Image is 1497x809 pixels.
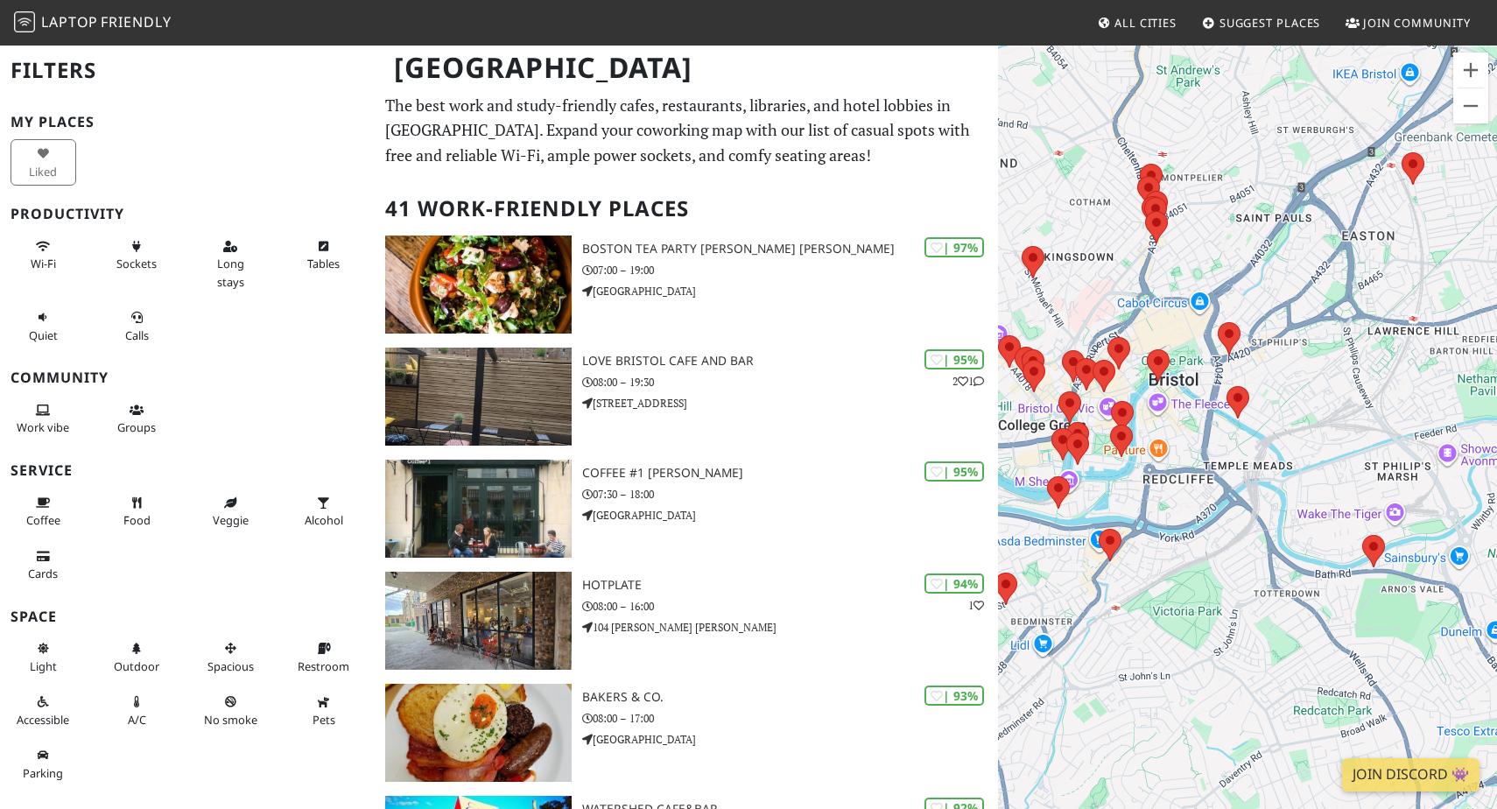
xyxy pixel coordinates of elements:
[11,303,76,349] button: Quiet
[104,634,170,680] button: Outdoor
[11,462,364,479] h3: Service
[30,658,57,674] span: Natural light
[582,507,998,524] p: [GEOGRAPHIC_DATA]
[1453,53,1488,88] button: Zoom in
[924,573,984,594] div: | 94%
[11,634,76,680] button: Light
[11,687,76,734] button: Accessible
[11,741,76,787] button: Parking
[1339,7,1478,39] a: Join Community
[104,303,170,349] button: Calls
[292,634,357,680] button: Restroom
[1114,15,1177,31] span: All Cities
[11,369,364,386] h3: Community
[385,684,573,782] img: Bakers & Co.
[198,634,264,680] button: Spacious
[298,658,349,674] span: Restroom
[1453,88,1488,123] button: Zoom out
[128,712,146,728] span: Air conditioned
[582,690,998,705] h3: Bakers & Co.
[385,348,573,446] img: Love bristol cafe and bar
[14,11,35,32] img: LaptopFriendly
[11,206,364,222] h3: Productivity
[582,242,998,257] h3: Boston Tea Party [PERSON_NAME] [PERSON_NAME]
[1195,7,1328,39] a: Suggest Places
[198,232,264,296] button: Long stays
[125,327,149,343] span: Video/audio calls
[104,489,170,535] button: Food
[117,419,156,435] span: Group tables
[104,687,170,734] button: A/C
[213,512,249,528] span: Veggie
[582,283,998,299] p: [GEOGRAPHIC_DATA]
[26,512,60,528] span: Coffee
[375,460,999,558] a: Coffee #1 Clifton | 95% Coffee #1 [PERSON_NAME] 07:30 – 18:00 [GEOGRAPHIC_DATA]
[1090,7,1184,39] a: All Cities
[375,236,999,334] a: Boston Tea Party Stokes Croft | 97% Boston Tea Party [PERSON_NAME] [PERSON_NAME] 07:00 – 19:00 [G...
[380,44,995,92] h1: [GEOGRAPHIC_DATA]
[292,489,357,535] button: Alcohol
[968,597,984,614] p: 1
[217,256,244,289] span: Long stays
[385,236,573,334] img: Boston Tea Party Stokes Croft
[1363,15,1471,31] span: Join Community
[924,686,984,706] div: | 93%
[385,460,573,558] img: Coffee #1 Clifton
[104,396,170,442] button: Groups
[204,712,257,728] span: Smoke free
[924,461,984,482] div: | 95%
[17,419,69,435] span: People working
[924,349,984,369] div: | 95%
[11,489,76,535] button: Coffee
[207,658,254,674] span: Spacious
[101,12,171,32] span: Friendly
[375,572,999,670] a: Hotplate | 94% 1 Hotplate 08:00 – 16:00 104 [PERSON_NAME] [PERSON_NAME]
[385,182,988,236] h2: 41 Work-Friendly Places
[198,489,264,535] button: Veggie
[41,12,98,32] span: Laptop
[29,327,58,343] span: Quiet
[582,578,998,593] h3: Hotplate
[924,237,984,257] div: | 97%
[582,710,998,727] p: 08:00 – 17:00
[582,395,998,412] p: [STREET_ADDRESS]
[582,354,998,369] h3: Love bristol cafe and bar
[375,684,999,782] a: Bakers & Co. | 93% Bakers & Co. 08:00 – 17:00 [GEOGRAPHIC_DATA]
[123,512,151,528] span: Food
[385,572,573,670] img: Hotplate
[17,712,69,728] span: Accessible
[11,114,364,130] h3: My Places
[292,687,357,734] button: Pets
[292,232,357,278] button: Tables
[385,93,988,168] p: The best work and study-friendly cafes, restaurants, libraries, and hotel lobbies in [GEOGRAPHIC_...
[582,466,998,481] h3: Coffee #1 [PERSON_NAME]
[582,374,998,390] p: 08:00 – 19:30
[11,44,364,97] h2: Filters
[582,619,998,636] p: 104 [PERSON_NAME] [PERSON_NAME]
[23,765,63,781] span: Parking
[1219,15,1321,31] span: Suggest Places
[582,486,998,503] p: 07:30 – 18:00
[313,712,335,728] span: Pet friendly
[198,687,264,734] button: No smoke
[11,609,364,625] h3: Space
[28,566,58,581] span: Credit cards
[1342,758,1479,791] a: Join Discord 👾
[116,256,157,271] span: Power sockets
[11,232,76,278] button: Wi-Fi
[31,256,56,271] span: Stable Wi-Fi
[11,542,76,588] button: Cards
[104,232,170,278] button: Sockets
[307,256,340,271] span: Work-friendly tables
[375,348,999,446] a: Love bristol cafe and bar | 95% 21 Love bristol cafe and bar 08:00 – 19:30 [STREET_ADDRESS]
[582,598,998,615] p: 08:00 – 16:00
[114,658,159,674] span: Outdoor area
[305,512,343,528] span: Alcohol
[952,373,984,390] p: 2 1
[582,731,998,748] p: [GEOGRAPHIC_DATA]
[582,262,998,278] p: 07:00 – 19:00
[14,8,172,39] a: LaptopFriendly LaptopFriendly
[11,396,76,442] button: Work vibe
